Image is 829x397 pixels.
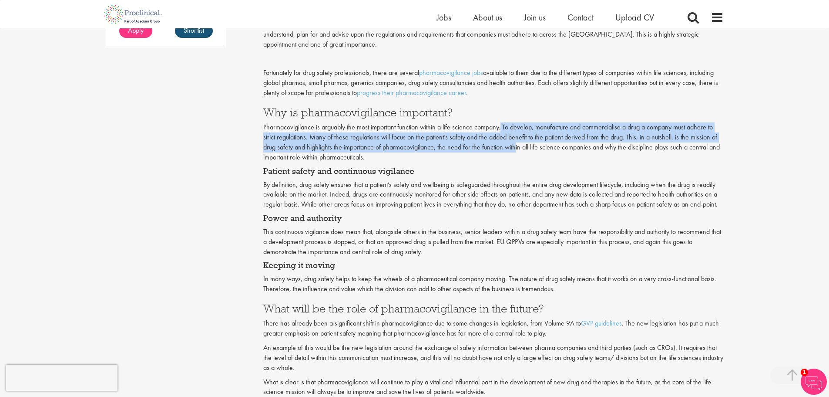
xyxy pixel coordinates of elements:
[6,365,117,391] iframe: reCAPTCHA
[801,369,808,376] span: 1
[263,227,724,257] p: This continuous vigilance does mean that, alongside others in the business, senior leaders within...
[615,12,654,23] a: Upload CV
[801,369,827,395] img: Chatbot
[263,319,724,339] p: There has already been a significant shift in pharmacovigilance due to some changes in legislatio...
[581,319,622,328] a: GVP guidelines
[263,343,724,373] p: An example of this would be the new legislation around the exchange of safety information between...
[524,12,546,23] a: Join us
[567,12,594,23] a: Contact
[263,167,724,176] h4: Patient safety and continuous vigilance
[263,303,724,314] h3: What will be the role of pharmacovigilance in the future?
[263,107,724,118] h3: Why is pharmacovigilance important?
[473,12,502,23] a: About us
[263,68,724,98] p: Fortunately for drug safety professionals, there are several available to them due to the differe...
[175,24,213,38] a: Shortlist
[419,68,483,77] a: pharmacovigilance jobs
[263,261,724,270] h4: Keeping it moving
[263,122,724,162] p: Pharmacovigilance is arguably the most important function within a life science company. To devel...
[263,10,724,49] p: QPPVs jobs are mainly concerned with marketed drugs and those about to be authorised, but as QPPV...
[436,12,451,23] a: Jobs
[128,26,144,35] span: Apply
[263,274,724,294] p: In many ways, drug safety helps to keep the wheels of a pharmaceutical company moving. The nature...
[119,24,152,38] a: Apply
[263,214,724,223] h4: Power and authority
[357,88,466,97] a: progress their pharmacovigilance career
[263,180,724,210] p: By definition, drug safety ensures that a patient’s safety and wellbeing is safeguarded throughou...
